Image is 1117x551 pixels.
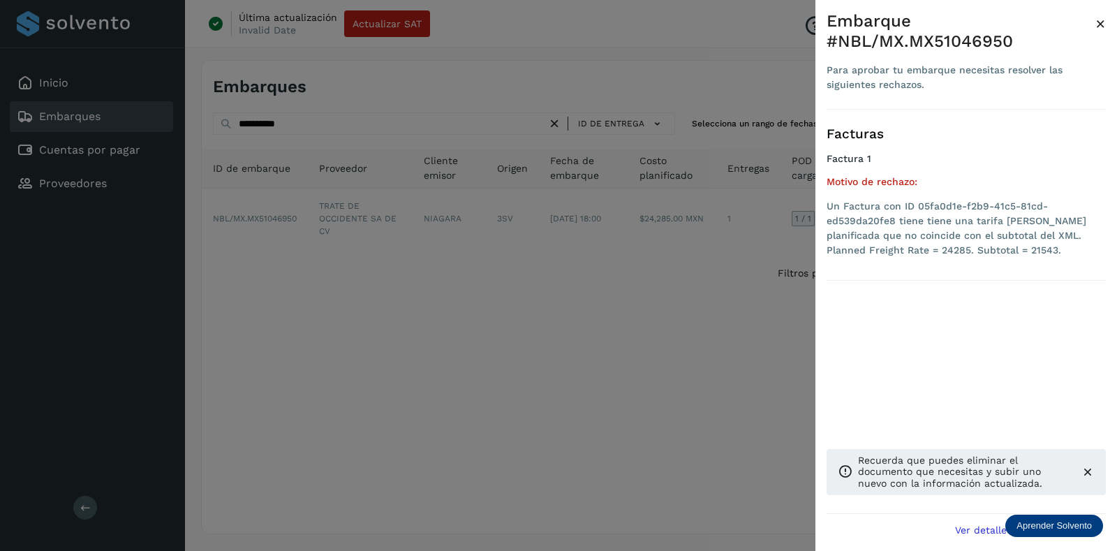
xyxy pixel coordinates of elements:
div: Embarque #NBL/MX.MX51046950 [827,11,1095,52]
h3: Facturas [827,126,1106,142]
h4: Factura 1 [827,153,1106,165]
button: Ver detalle de embarque [947,514,1106,545]
span: Ver detalle de embarque [955,525,1074,535]
span: × [1095,14,1106,34]
p: Recuerda que puedes eliminar el documento que necesitas y subir uno nuevo con la información actu... [858,455,1070,490]
li: Un Factura con ID 05fa0d1e-f2b9-41c5-81cd-ed539da20fe8 tiene tiene una tarifa [PERSON_NAME] plani... [827,199,1106,258]
div: Para aprobar tu embarque necesitas resolver las siguientes rechazos. [827,63,1095,92]
h5: Motivo de rechazo: [827,176,1106,188]
div: Aprender Solvento [1005,515,1103,537]
p: Aprender Solvento [1016,520,1092,531]
button: Close [1095,11,1106,36]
